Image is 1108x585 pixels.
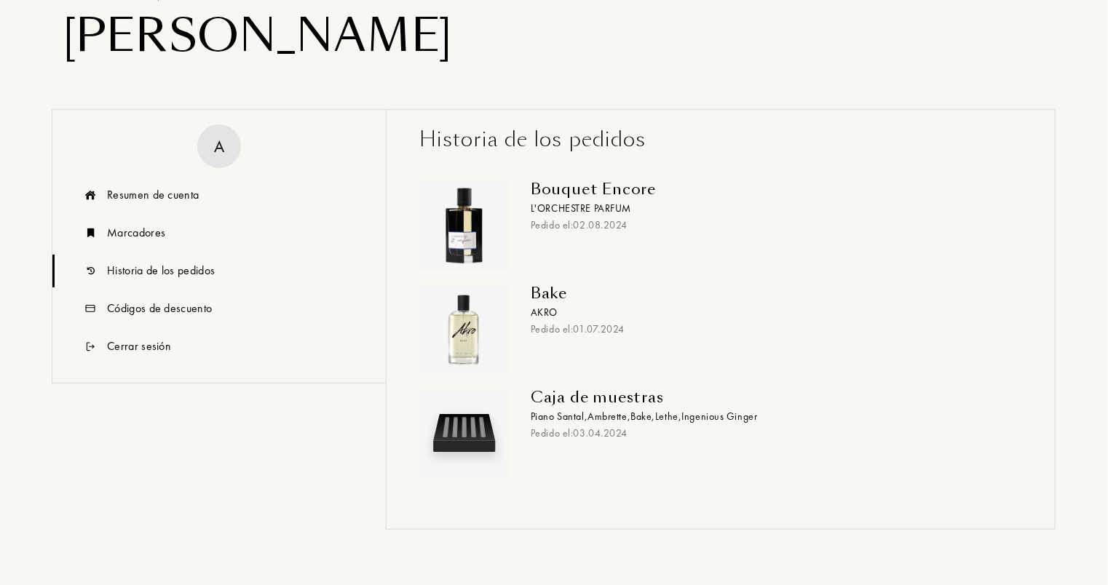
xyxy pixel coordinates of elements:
img: sample box [423,392,505,474]
span: Ambrette , [587,410,630,423]
div: Historia de los pedidos [419,124,1022,155]
span: Piano Santal , [531,410,587,423]
span: Lethe , [655,410,681,423]
img: icn_book.svg [82,217,100,250]
div: Akro [531,305,1011,320]
div: Resumen de cuenta [107,186,199,204]
span: Bake , [630,410,655,423]
div: Pedido el: 03 . 04 . 2024 [531,426,1011,441]
div: Pedido el: 01 . 07 . 2024 [531,322,1011,337]
div: Códigos de descuento [107,300,212,317]
div: Bake [531,284,1011,302]
div: Cerrar sesión [107,338,171,355]
div: A [214,133,224,159]
div: Pedido el: 02 . 08 . 2024 [531,218,1011,233]
img: icn_logout.svg [82,330,100,363]
span: Ingenious Ginger [682,410,758,423]
div: Caja de muestras [531,389,1011,406]
div: Bouquet Encore [531,180,1011,198]
img: Bouquet Encore [423,184,505,266]
img: icn_code.svg [82,292,100,325]
div: Marcadores [107,224,165,242]
div: Historia de los pedidos [107,262,215,279]
div: [PERSON_NAME] [63,7,1045,65]
img: Bake [423,288,505,370]
div: L'Orchestre Parfum [531,201,1011,216]
img: icn_history.svg [82,255,100,287]
img: icn_overview.svg [82,179,100,212]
